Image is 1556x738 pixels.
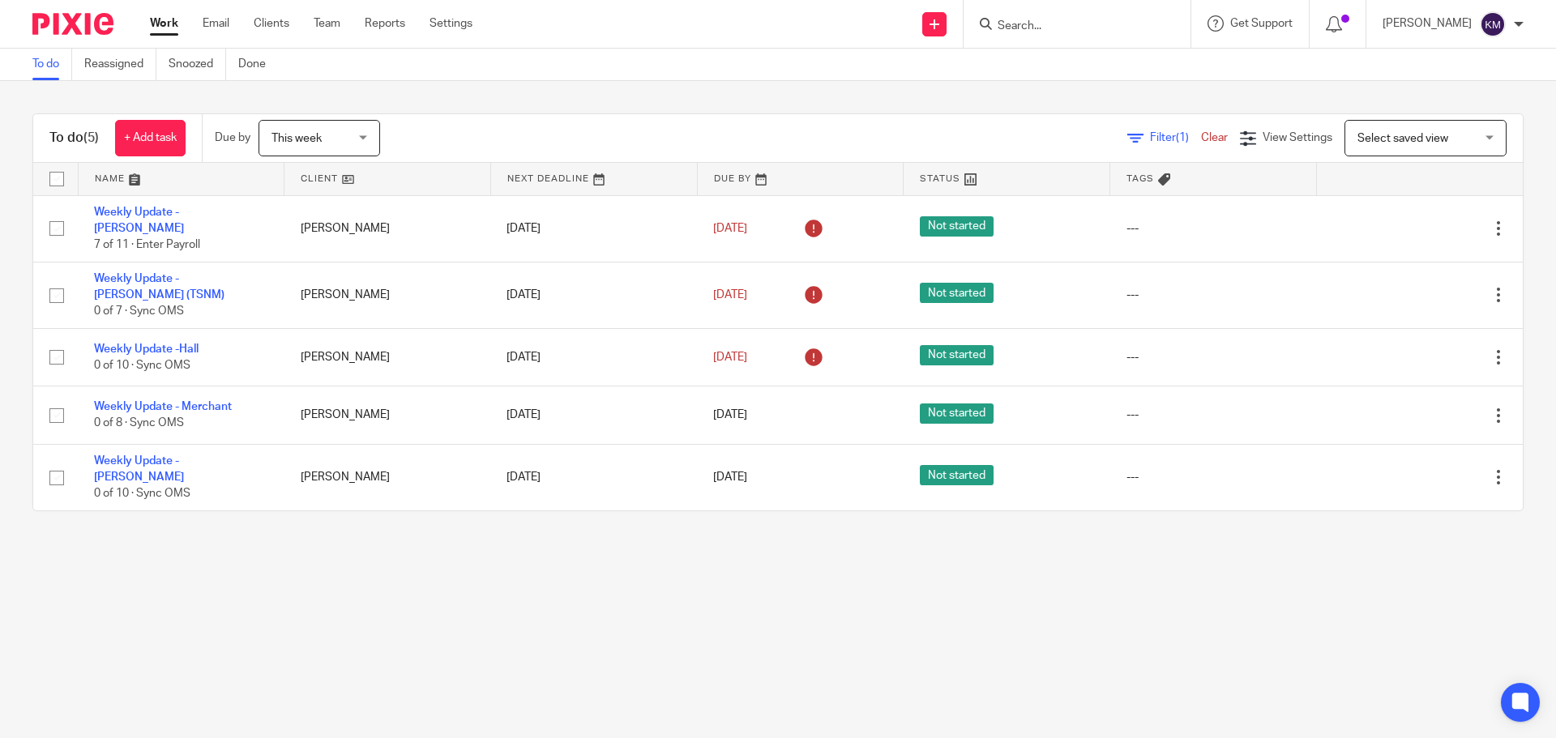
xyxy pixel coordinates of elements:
span: Not started [920,465,994,485]
a: + Add task [115,120,186,156]
span: Filter [1150,132,1201,143]
a: Reassigned [84,49,156,80]
a: Weekly Update - [PERSON_NAME] [94,207,184,234]
span: Not started [920,283,994,303]
p: Due by [215,130,250,146]
a: Weekly Update - [PERSON_NAME] [94,455,184,483]
input: Search [996,19,1142,34]
span: [DATE] [713,471,747,483]
span: Tags [1126,174,1154,183]
td: [PERSON_NAME] [284,328,491,386]
span: Not started [920,216,994,237]
span: (1) [1176,132,1189,143]
a: To do [32,49,72,80]
td: [DATE] [490,262,697,328]
a: Work [150,15,178,32]
span: 7 of 11 · Enter Payroll [94,239,200,250]
td: [DATE] [490,444,697,510]
span: [DATE] [713,289,747,301]
span: [DATE] [713,223,747,234]
a: Clients [254,15,289,32]
td: [DATE] [490,195,697,262]
h1: To do [49,130,99,147]
p: [PERSON_NAME] [1383,15,1472,32]
a: Email [203,15,229,32]
span: This week [271,133,322,144]
div: --- [1126,407,1301,423]
span: 0 of 10 · Sync OMS [94,488,190,500]
span: 0 of 10 · Sync OMS [94,360,190,371]
td: [DATE] [490,328,697,386]
a: Weekly Update - Merchant [94,401,232,412]
span: 0 of 7 · Sync OMS [94,306,184,318]
a: Team [314,15,340,32]
span: View Settings [1263,132,1332,143]
span: Select saved view [1357,133,1448,144]
a: Reports [365,15,405,32]
a: Settings [430,15,472,32]
span: Not started [920,403,994,424]
td: [PERSON_NAME] [284,262,491,328]
img: svg%3E [1480,11,1506,37]
td: [PERSON_NAME] [284,195,491,262]
div: --- [1126,287,1301,303]
span: [DATE] [713,409,747,420]
a: Done [238,49,278,80]
span: Not started [920,345,994,365]
td: [DATE] [490,386,697,444]
img: Pixie [32,13,113,35]
a: Clear [1201,132,1228,143]
a: Snoozed [169,49,226,80]
div: --- [1126,220,1301,237]
td: [PERSON_NAME] [284,386,491,444]
span: (5) [83,131,99,144]
div: --- [1126,349,1301,365]
a: Weekly Update -Hall [94,343,199,355]
td: [PERSON_NAME] [284,444,491,510]
span: Get Support [1230,18,1293,29]
div: --- [1126,469,1301,485]
a: Weekly Update - [PERSON_NAME] (TSNM) [94,273,224,301]
span: [DATE] [713,352,747,363]
span: 0 of 8 · Sync OMS [94,418,184,429]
